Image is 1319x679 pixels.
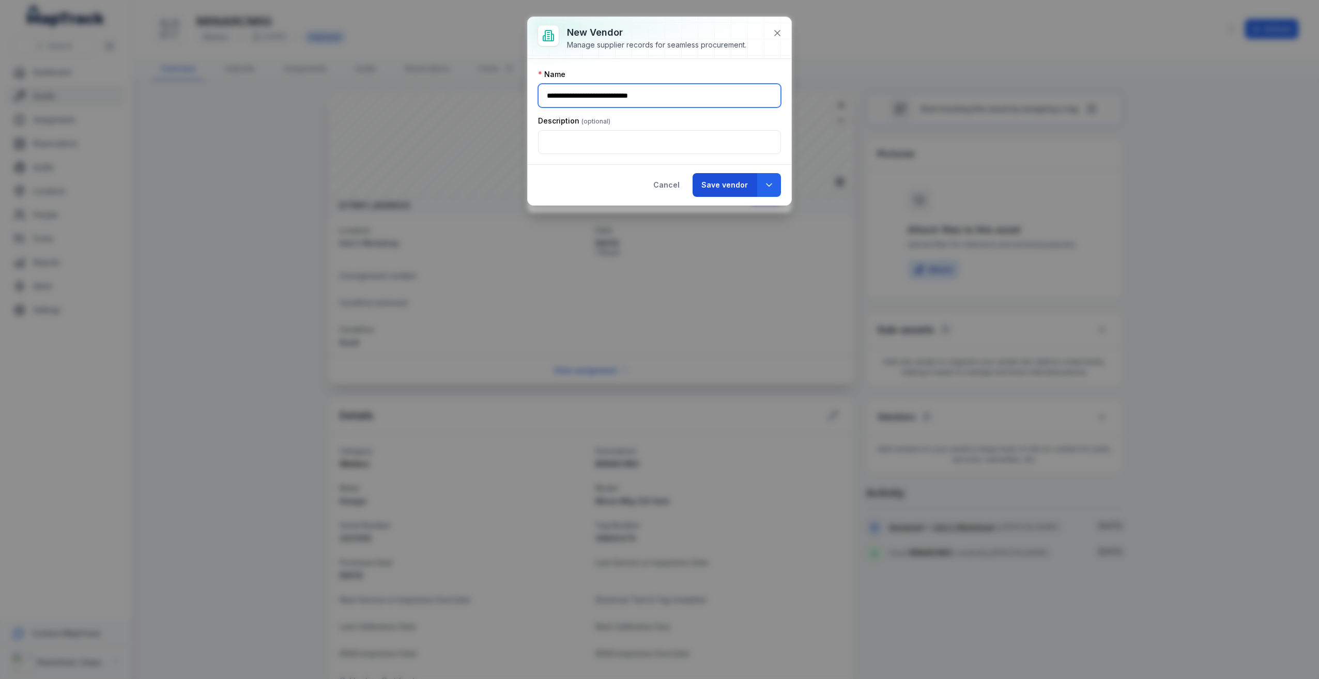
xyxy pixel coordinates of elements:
[538,84,781,107] input: :r1g8:-form-item-label
[567,25,746,40] h3: New vendor
[538,130,781,154] input: :r1g9:-form-item-label
[538,116,610,126] label: Description
[645,173,688,197] button: Cancel
[693,173,757,197] button: Save vendor
[538,69,565,80] label: Name
[567,40,746,50] div: Manage supplier records for seamless procurement.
